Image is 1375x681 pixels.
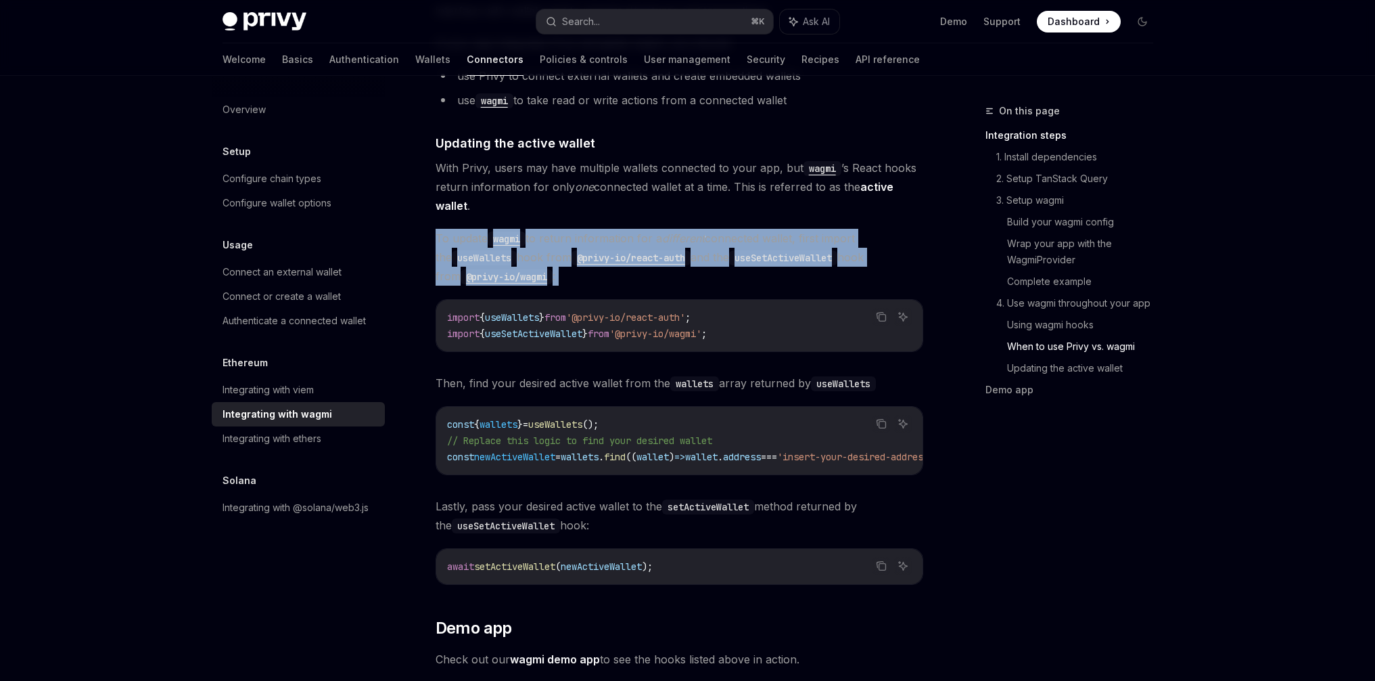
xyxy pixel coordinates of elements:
a: Dashboard [1037,11,1121,32]
span: // Replace this logic to find your desired wallet [447,435,712,447]
a: wagmi [488,232,526,245]
code: @privy-io/react-auth [572,250,691,265]
span: import [447,328,480,340]
div: Authenticate a connected wallet [223,313,366,329]
a: 2. Setup TanStack Query [996,168,1164,190]
span: Demo app [436,617,512,639]
span: wallets [561,451,599,463]
div: Configure chain types [223,171,321,187]
button: Copy the contents from the code block [872,308,890,326]
h5: Ethereum [223,355,268,371]
span: Check out our to see the hooks listed above in action. [436,650,923,669]
span: ; [701,328,707,340]
span: await [447,561,474,573]
span: newActiveWallet [561,561,642,573]
span: newActiveWallet [474,451,555,463]
div: Integrating with viem [223,382,314,398]
a: @privy-io/wagmi [461,269,553,283]
span: ⌘ K [751,16,765,27]
a: API reference [856,43,920,76]
a: 1. Install dependencies [996,146,1164,168]
code: wagmi [488,232,526,246]
span: '@privy-io/wagmi' [609,328,701,340]
div: Connect or create a wallet [223,288,341,305]
span: === [761,451,777,463]
span: => [674,451,685,463]
a: Integration steps [985,125,1164,146]
div: Configure wallet options [223,195,331,211]
button: Toggle dark mode [1132,11,1153,32]
a: User management [644,43,730,76]
span: useWallets [528,418,582,431]
button: Search...⌘K [536,9,773,34]
a: Wallets [415,43,450,76]
a: Updating the active wallet [1007,357,1164,379]
span: } [582,328,588,340]
a: Complete example [1007,271,1164,292]
span: . [718,451,723,463]
span: Updating the active wallet [436,134,595,152]
a: Welcome [223,43,266,76]
code: useWallets [811,376,876,391]
span: from [544,311,566,324]
span: { [480,328,485,340]
span: Then, find your desired active wallet from the array returned by [436,374,923,393]
code: wagmi [475,93,513,108]
a: Overview [212,97,385,122]
span: const [447,418,474,431]
code: @privy-io/wagmi [461,269,553,284]
span: useWallets [485,311,539,324]
a: Demo [940,15,967,28]
div: Integrating with ethers [223,431,321,447]
a: Wrap your app with the WagmiProvider [1007,233,1164,271]
span: setActiveWallet [474,561,555,573]
span: To update to return information for a connected wallet, first import the hook from and the hook f... [436,229,923,286]
a: When to use Privy vs. wagmi [1007,336,1164,357]
span: wallet [685,451,718,463]
a: Integrating with ethers [212,426,385,451]
span: ; [685,311,691,324]
a: Connect or create a wallet [212,284,385,309]
a: Connectors [467,43,523,76]
code: setActiveWallet [662,500,754,514]
span: Dashboard [1048,15,1100,28]
span: On this page [999,103,1060,119]
span: Ask AI [803,15,830,28]
span: { [480,311,485,324]
a: wagmi demo app [510,653,600,667]
span: useSetActiveWallet [485,328,582,340]
span: ) [669,451,674,463]
button: Ask AI [894,308,912,326]
span: (( [626,451,636,463]
a: Authentication [329,43,399,76]
div: Integrating with @solana/web3.js [223,500,369,516]
a: wagmi [475,93,513,107]
a: Authenticate a connected wallet [212,309,385,333]
strong: active wallet [436,180,893,213]
span: const [447,451,474,463]
a: Configure wallet options [212,191,385,215]
code: useWallets [452,250,517,265]
span: address [723,451,761,463]
em: one [575,180,594,194]
span: wallets [480,418,517,431]
span: (); [582,418,599,431]
span: from [588,328,609,340]
h5: Solana [223,473,256,489]
span: { [474,418,480,431]
a: Security [747,43,785,76]
span: = [523,418,528,431]
a: Demo app [985,379,1164,401]
a: wagmi [803,161,841,175]
span: } [539,311,544,324]
span: . [599,451,604,463]
span: Lastly, pass your desired active wallet to the method returned by the hook: [436,497,923,535]
span: With Privy, users may have multiple wallets connected to your app, but ’s React hooks return info... [436,158,923,215]
span: import [447,311,480,324]
code: wagmi [803,161,841,176]
button: Copy the contents from the code block [872,557,890,575]
a: Integrating with @solana/web3.js [212,496,385,520]
a: Recipes [801,43,839,76]
code: useSetActiveWallet [452,519,560,533]
code: wallets [670,376,719,391]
